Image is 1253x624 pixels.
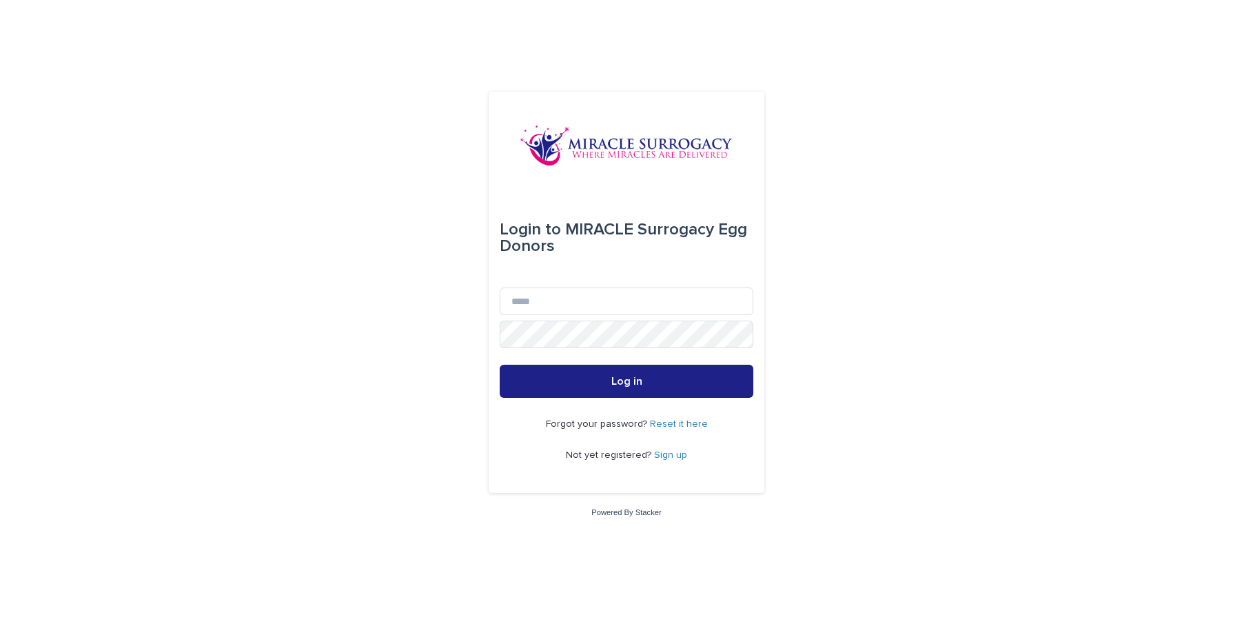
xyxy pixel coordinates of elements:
span: Log in [611,376,642,387]
a: Powered By Stacker [591,508,661,516]
span: Forgot your password? [546,419,650,429]
span: Login to [500,221,561,238]
button: Log in [500,365,753,398]
img: OiFFDOGZQuirLhrlO1ag [520,125,733,166]
a: Reset it here [650,419,708,429]
span: Not yet registered? [566,450,654,460]
div: MIRACLE Surrogacy Egg Donors [500,210,753,265]
a: Sign up [654,450,687,460]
